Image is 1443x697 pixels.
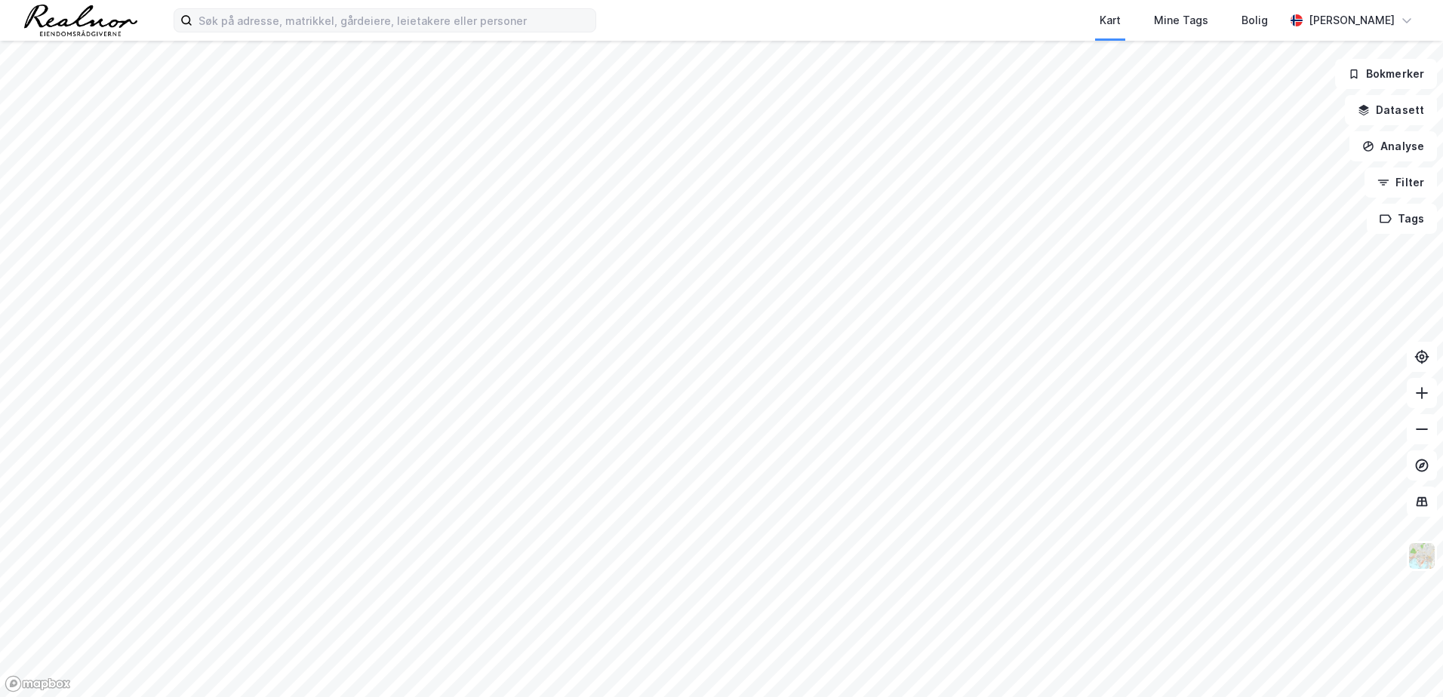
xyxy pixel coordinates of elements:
[1368,625,1443,697] iframe: Chat Widget
[24,5,137,36] img: realnor-logo.934646d98de889bb5806.png
[1241,11,1268,29] div: Bolig
[1309,11,1395,29] div: [PERSON_NAME]
[1154,11,1208,29] div: Mine Tags
[1100,11,1121,29] div: Kart
[192,9,595,32] input: Søk på adresse, matrikkel, gårdeiere, leietakere eller personer
[1368,625,1443,697] div: Kontrollprogram for chat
